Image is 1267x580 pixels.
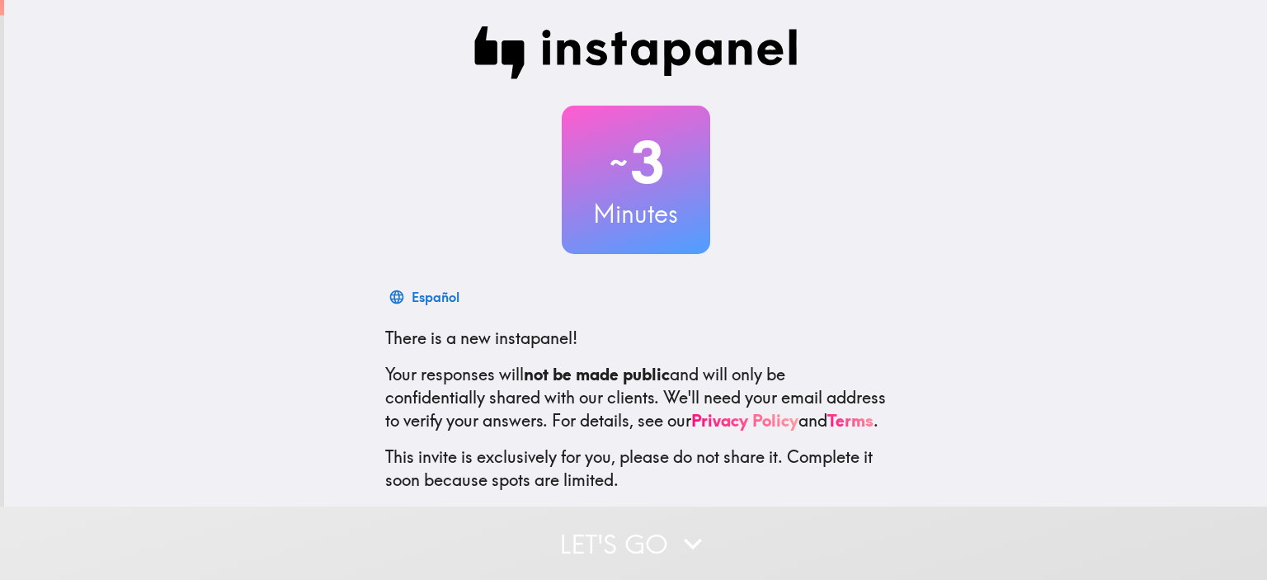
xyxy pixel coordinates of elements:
a: Privacy Policy [691,410,798,431]
a: [DOMAIN_NAME] [695,506,840,526]
img: Instapanel [474,26,798,79]
span: ~ [607,138,630,187]
button: Español [385,281,466,314]
p: Your responses will and will only be confidentially shared with our clients. We'll need your emai... [385,363,887,432]
a: Terms [827,410,874,431]
h2: 3 [562,129,710,196]
p: To learn more about Instapanel, check out . For questions or help, email us at . [385,505,887,574]
b: not be made public [524,364,670,384]
span: There is a new instapanel! [385,328,577,348]
p: This invite is exclusively for you, please do not share it. Complete it soon because spots are li... [385,446,887,492]
h3: Minutes [562,196,710,231]
div: Español [412,285,459,309]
